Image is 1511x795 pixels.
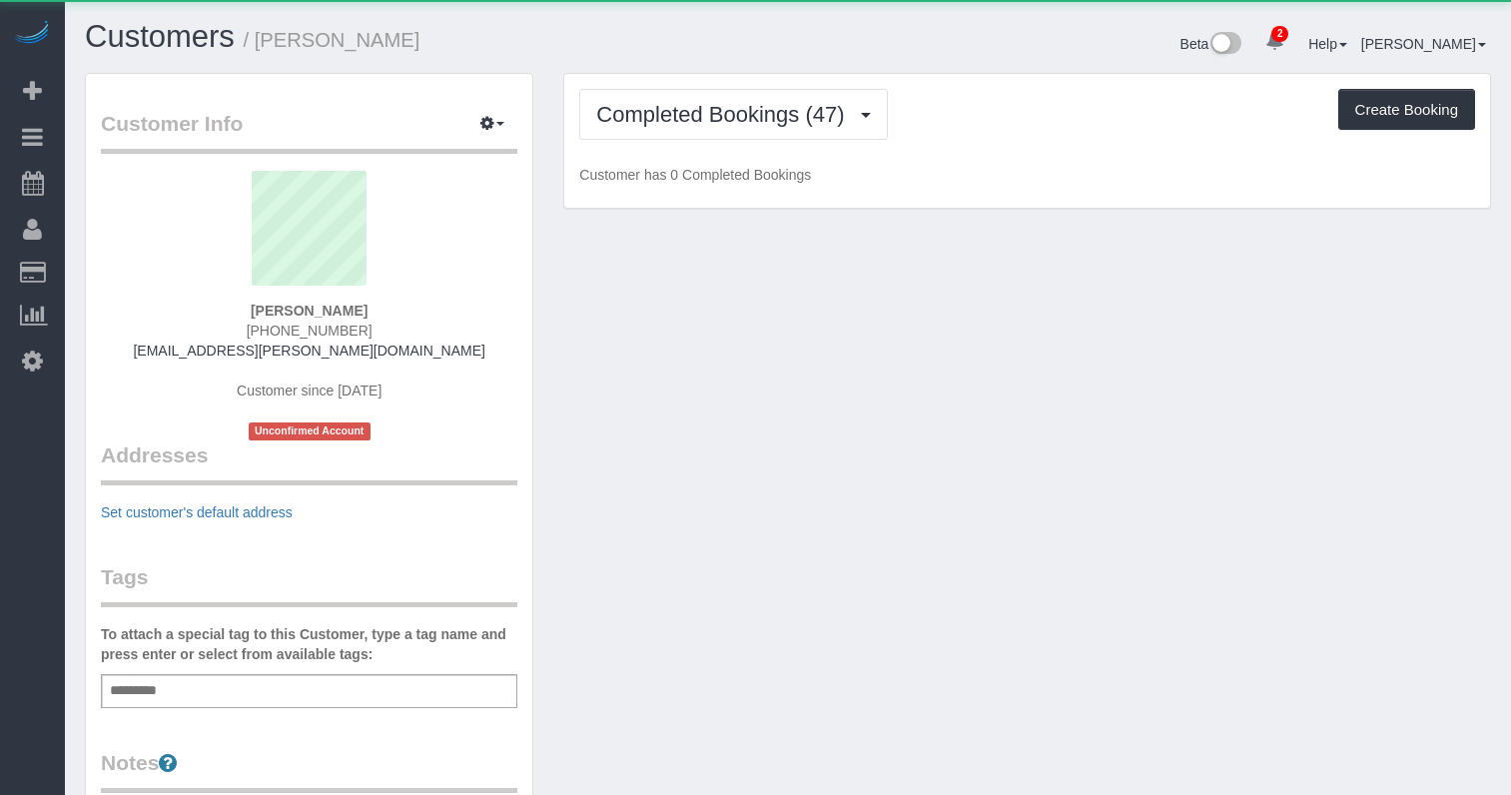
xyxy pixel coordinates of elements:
a: Help [1308,36,1347,52]
img: New interface [1208,32,1241,58]
span: Unconfirmed Account [249,422,371,439]
a: [EMAIL_ADDRESS][PERSON_NAME][DOMAIN_NAME] [133,343,484,359]
button: Create Booking [1338,89,1475,131]
span: 2 [1271,26,1288,42]
span: [PHONE_NUMBER] [247,323,373,339]
span: Completed Bookings (47) [596,102,854,127]
a: Customers [85,19,235,54]
img: Automaid Logo [12,20,52,48]
p: Customer has 0 Completed Bookings [579,165,1475,185]
label: To attach a special tag to this Customer, type a tag name and press enter or select from availabl... [101,624,517,664]
a: Beta [1180,36,1242,52]
small: / [PERSON_NAME] [244,29,420,51]
legend: Tags [101,562,517,607]
a: [PERSON_NAME] [1361,36,1486,52]
button: Completed Bookings (47) [579,89,887,140]
legend: Notes [101,748,517,793]
strong: [PERSON_NAME] [251,303,368,319]
span: Customer since [DATE] [237,383,381,398]
a: 2 [1255,20,1294,64]
legend: Customer Info [101,109,517,154]
a: Set customer's default address [101,504,293,520]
